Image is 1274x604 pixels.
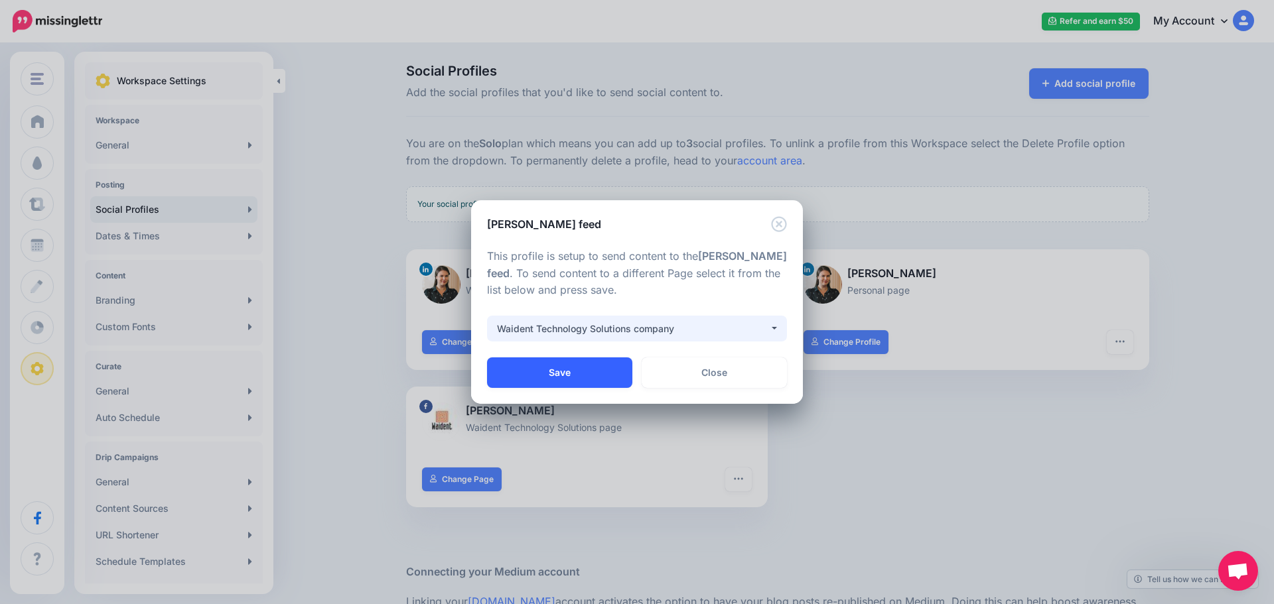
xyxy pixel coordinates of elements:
[487,316,787,341] button: Waident Technology Solutions company
[487,216,601,232] h5: [PERSON_NAME] feed
[497,321,769,337] div: Waident Technology Solutions company
[487,248,787,300] p: This profile is setup to send content to the . To send content to a different Page select it from...
[487,357,632,388] button: Save
[642,357,787,388] a: Close
[487,249,787,280] b: [PERSON_NAME] feed
[771,216,787,233] button: Close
